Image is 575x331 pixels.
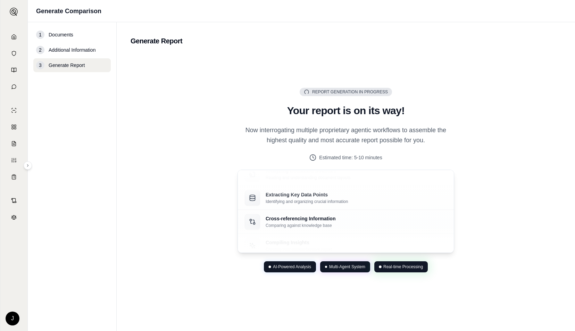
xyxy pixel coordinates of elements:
[2,79,26,94] a: Chat
[266,215,335,222] p: Cross-referencing Information
[266,167,351,174] p: Analyzing Document Structure
[131,36,561,46] h2: Generate Report
[266,199,348,204] p: Identifying and organizing crucial information
[383,264,423,270] span: Real-time Processing
[266,175,351,180] p: Reading and understanding document layouts
[2,153,26,168] a: Custom Report
[2,62,26,78] a: Prompt Library
[49,46,95,53] span: Additional Information
[2,193,26,208] a: Contract Analysis
[273,264,311,270] span: AI-Powered Analysis
[24,161,32,170] button: Expand sidebar
[10,8,18,16] img: Expand sidebar
[237,104,454,117] h2: Your report is on its way!
[266,191,348,198] p: Extracting Key Data Points
[319,154,382,161] span: Estimated time: 5-10 minutes
[2,103,26,118] a: Single Policy
[312,89,388,95] span: Report Generation in Progress
[36,61,44,69] div: 3
[6,312,19,325] div: J
[7,5,21,19] button: Expand sidebar
[2,29,26,44] a: Home
[2,119,26,135] a: Policy Comparisons
[329,264,365,270] span: Multi-Agent System
[2,210,26,225] a: Legal Search Engine
[266,239,332,246] p: Compiling Insights
[2,136,26,151] a: Claim Coverage
[237,125,454,146] p: Now interrogating multiple proprietary agentic workflows to assemble the highest quality and most...
[49,62,85,69] span: Generate Report
[36,6,101,16] h1: Generate Comparison
[266,223,335,228] p: Comparing against knowledge base
[266,247,332,252] p: Creating your comprehensive report
[2,169,26,185] a: Coverage Table
[49,31,73,38] span: Documents
[2,46,26,61] a: Documents Vault
[36,31,44,39] div: 1
[36,46,44,54] div: 2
